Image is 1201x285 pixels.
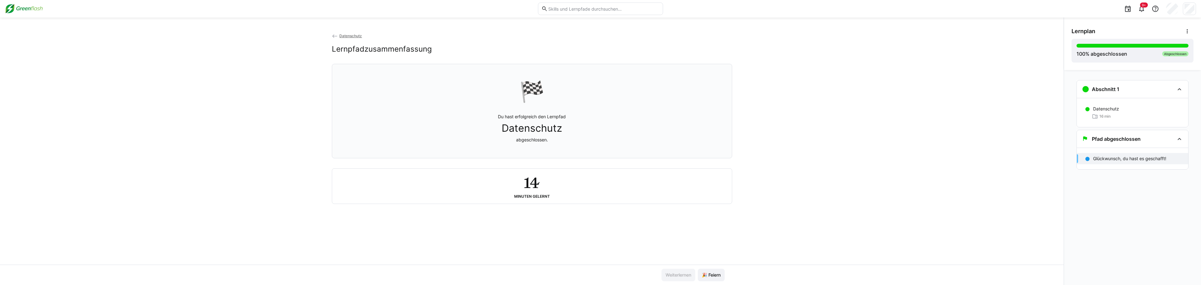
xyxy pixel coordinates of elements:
[1093,155,1166,162] p: Glückwunsch, du hast es geschafft!
[548,6,660,12] input: Skills und Lernpfade durchsuchen…
[524,174,540,192] h2: 14
[514,194,550,199] div: Minuten gelernt
[1092,86,1119,92] h3: Abschnitt 1
[1142,3,1146,7] span: 9+
[1099,114,1111,119] span: 16 min
[332,44,432,54] h2: Lernpfadzusammenfassung
[665,272,692,278] span: Weiterlernen
[1072,28,1095,35] span: Lernplan
[502,122,562,134] span: Datenschutz
[661,269,695,281] button: Weiterlernen
[498,114,566,143] p: Du hast erfolgreich den Lernpfad abgeschlossen.
[1092,136,1141,142] h3: Pfad abgeschlossen
[701,272,722,278] span: 🎉 Feiern
[1162,51,1188,56] div: Abgeschlossen
[339,33,362,38] span: Datenschutz
[1077,51,1085,57] span: 100
[1093,106,1119,112] p: Datenschutz
[519,79,545,104] div: 🏁
[332,33,362,38] a: Datenschutz
[1077,50,1127,58] div: % abgeschlossen
[698,269,725,281] button: 🎉 Feiern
